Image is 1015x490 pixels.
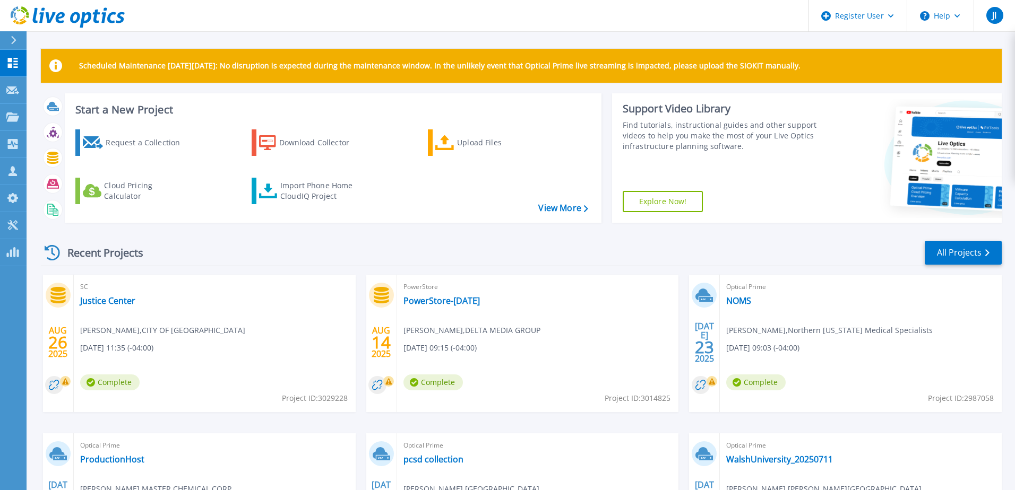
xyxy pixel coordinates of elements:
div: Upload Files [457,132,542,153]
div: Request a Collection [106,132,191,153]
div: Support Video Library [623,102,821,116]
span: 14 [372,338,391,347]
h3: Start a New Project [75,104,588,116]
a: NOMS [726,295,751,306]
span: SC [80,281,349,293]
span: [PERSON_NAME] , Northern [US_STATE] Medical Specialists [726,325,933,336]
span: [PERSON_NAME] , DELTA MEDIA GROUP [403,325,540,336]
a: Request a Collection [75,129,194,156]
span: [PERSON_NAME] , CITY OF [GEOGRAPHIC_DATA] [80,325,245,336]
div: Cloud Pricing Calculator [104,180,189,202]
span: Project ID: 2987058 [928,392,994,404]
a: Upload Files [428,129,546,156]
span: PowerStore [403,281,673,293]
span: Optical Prime [726,281,995,293]
a: ProductionHost [80,454,144,465]
a: All Projects [925,241,1002,265]
div: Download Collector [279,132,364,153]
div: AUG 2025 [48,323,68,362]
div: AUG 2025 [371,323,391,362]
span: Optical Prime [403,440,673,451]
span: Complete [80,374,140,390]
span: Optical Prime [726,440,995,451]
span: Project ID: 3029228 [282,392,348,404]
p: Scheduled Maintenance [DATE][DATE]: No disruption is expected during the maintenance window. In t... [79,62,801,70]
span: 26 [48,338,67,347]
a: PowerStore-[DATE] [403,295,480,306]
div: Import Phone Home CloudIQ Project [280,180,363,202]
span: Complete [726,374,786,390]
a: Explore Now! [623,191,703,212]
a: WalshUniversity_20250711 [726,454,833,465]
div: [DATE] 2025 [694,323,715,362]
span: [DATE] 09:15 (-04:00) [403,342,477,354]
span: Optical Prime [80,440,349,451]
span: Project ID: 3014825 [605,392,670,404]
span: JI [992,11,996,20]
a: Justice Center [80,295,135,306]
a: Download Collector [252,129,370,156]
a: Cloud Pricing Calculator [75,178,194,204]
a: View More [538,203,588,213]
span: [DATE] 11:35 (-04:00) [80,342,153,354]
div: Find tutorials, instructional guides and other support videos to help you make the most of your L... [623,120,821,152]
div: Recent Projects [41,240,158,266]
span: [DATE] 09:03 (-04:00) [726,342,799,354]
span: Complete [403,374,463,390]
a: pcsd collection [403,454,463,465]
span: 23 [695,343,714,352]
